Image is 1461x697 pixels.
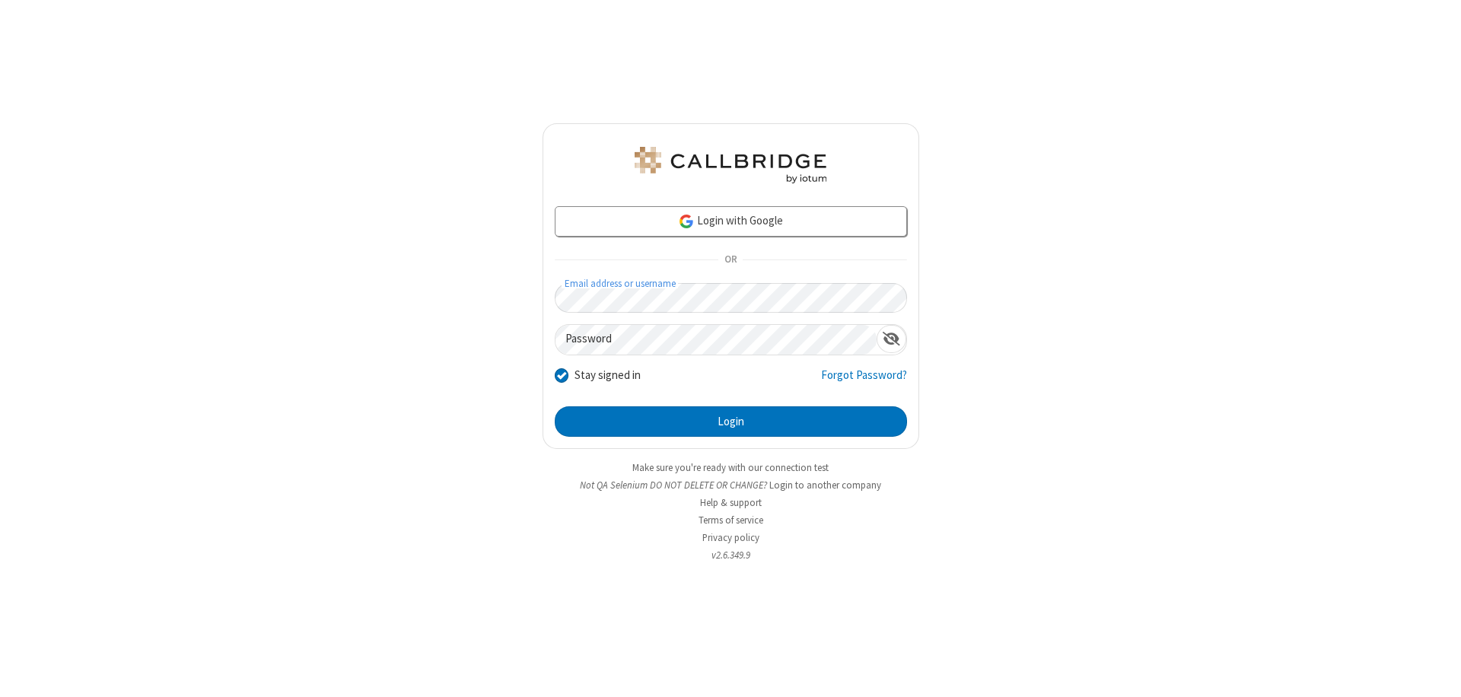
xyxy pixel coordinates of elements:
a: Help & support [700,496,762,509]
label: Stay signed in [575,367,641,384]
li: v2.6.349.9 [543,548,919,562]
div: Show password [877,325,906,353]
input: Password [555,325,877,355]
a: Forgot Password? [821,367,907,396]
img: google-icon.png [678,213,695,230]
span: OR [718,250,743,271]
a: Terms of service [699,514,763,527]
a: Login with Google [555,206,907,237]
button: Login [555,406,907,437]
img: QA Selenium DO NOT DELETE OR CHANGE [632,147,829,183]
a: Make sure you're ready with our connection test [632,461,829,474]
button: Login to another company [769,478,881,492]
li: Not QA Selenium DO NOT DELETE OR CHANGE? [543,478,919,492]
input: Email address or username [555,283,907,313]
iframe: Chat [1423,657,1450,686]
a: Privacy policy [702,531,759,544]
